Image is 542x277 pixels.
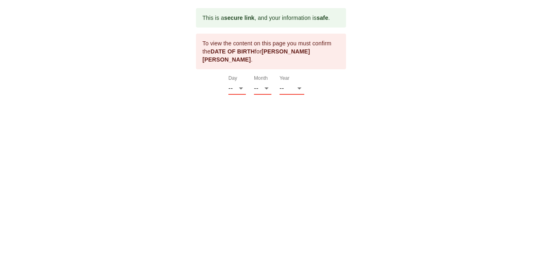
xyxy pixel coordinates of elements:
[211,48,255,55] b: DATE OF BIRTH
[224,15,254,21] b: secure link
[202,11,330,25] div: This is a , and your information is .
[202,36,340,67] div: To view the content on this page you must confirm the for .
[228,76,237,81] label: Day
[280,76,290,81] label: Year
[254,76,268,81] label: Month
[316,15,328,21] b: safe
